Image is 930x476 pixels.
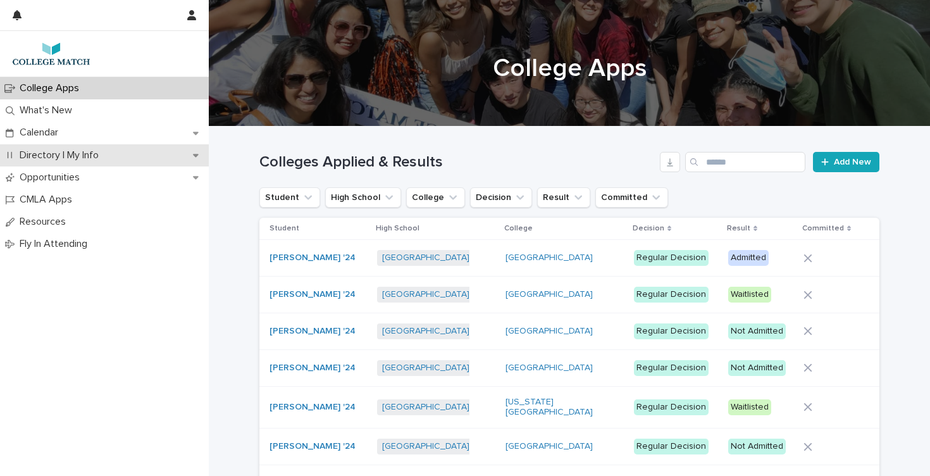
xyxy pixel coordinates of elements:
a: [GEOGRAPHIC_DATA] [382,363,469,373]
input: Search [685,152,805,172]
p: Opportunities [15,172,90,184]
button: Decision [470,187,532,208]
p: College Apps [15,82,89,94]
p: What's New [15,104,82,116]
p: Student [270,222,299,235]
tr: [PERSON_NAME] '24 [GEOGRAPHIC_DATA] [GEOGRAPHIC_DATA] Regular DecisionWaitlisted [259,277,879,313]
p: High School [376,222,419,235]
a: [GEOGRAPHIC_DATA] [382,441,469,452]
tr: [PERSON_NAME] '24 [GEOGRAPHIC_DATA] [GEOGRAPHIC_DATA] Regular DecisionNot Admitted [259,429,879,465]
a: [GEOGRAPHIC_DATA] [505,253,593,263]
button: Result [537,187,590,208]
tr: [PERSON_NAME] '24 [GEOGRAPHIC_DATA] [GEOGRAPHIC_DATA] Regular DecisionNot Admitted [259,349,879,386]
tr: [PERSON_NAME] '24 [GEOGRAPHIC_DATA] [GEOGRAPHIC_DATA] Regular DecisionNot Admitted [259,313,879,349]
h1: College Apps [259,53,879,84]
button: High School [325,187,401,208]
span: Add New [834,158,871,166]
p: CMLA Apps [15,194,82,206]
p: College [504,222,533,235]
a: [GEOGRAPHIC_DATA] [505,363,593,373]
a: [GEOGRAPHIC_DATA] [382,402,469,413]
p: Calendar [15,127,68,139]
button: Committed [595,187,668,208]
a: [PERSON_NAME] '24 [270,289,356,300]
p: Directory | My Info [15,149,109,161]
tr: [PERSON_NAME] '24 [GEOGRAPHIC_DATA] [US_STATE][GEOGRAPHIC_DATA] Regular DecisionWaitlisted [259,386,879,429]
div: Waitlisted [728,287,771,303]
p: Decision [633,222,664,235]
p: Result [727,222,750,235]
a: Add New [813,152,879,172]
p: Fly In Attending [15,238,97,250]
tr: [PERSON_NAME] '24 [GEOGRAPHIC_DATA] [GEOGRAPHIC_DATA] Regular DecisionAdmitted [259,240,879,277]
p: Resources [15,216,76,228]
div: Not Admitted [728,323,786,339]
div: Regular Decision [634,323,709,339]
div: Regular Decision [634,287,709,303]
div: Regular Decision [634,360,709,376]
div: Waitlisted [728,399,771,415]
div: Admitted [728,250,769,266]
img: 7lzNxMuQ9KqU1pwTAr0j [10,41,92,66]
div: Regular Decision [634,399,709,415]
p: Committed [802,222,844,235]
button: Student [259,187,320,208]
h1: Colleges Applied & Results [259,153,655,172]
a: [GEOGRAPHIC_DATA] [505,326,593,337]
a: [PERSON_NAME] '24 [270,402,356,413]
a: [GEOGRAPHIC_DATA] [505,289,593,300]
a: [US_STATE][GEOGRAPHIC_DATA] [505,397,611,418]
a: [GEOGRAPHIC_DATA] [382,253,469,263]
a: [GEOGRAPHIC_DATA] [505,441,593,452]
a: [PERSON_NAME] '24 [270,326,356,337]
div: Not Admitted [728,439,786,454]
button: College [406,187,465,208]
a: [GEOGRAPHIC_DATA] [382,289,469,300]
div: Regular Decision [634,250,709,266]
a: [PERSON_NAME] '24 [270,363,356,373]
div: Regular Decision [634,439,709,454]
a: [PERSON_NAME] '24 [270,253,356,263]
a: [PERSON_NAME] '24 [270,441,356,452]
div: Not Admitted [728,360,786,376]
a: [GEOGRAPHIC_DATA] [382,326,469,337]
